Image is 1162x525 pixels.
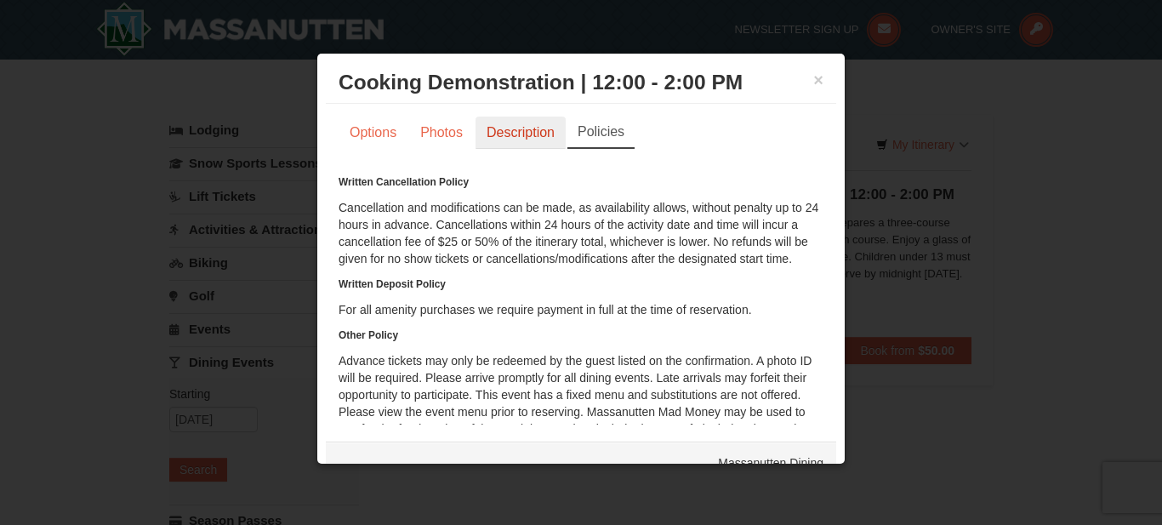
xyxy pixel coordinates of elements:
[339,276,823,293] h6: Written Deposit Policy
[339,174,823,454] div: Cancellation and modifications can be made, as availability allows, without penalty up to 24 hour...
[326,442,836,484] div: Massanutten Dining
[339,70,823,95] h3: Cooking Demonstration | 12:00 - 2:00 PM
[567,117,635,149] a: Policies
[339,174,823,191] h6: Written Cancellation Policy
[339,117,407,149] a: Options
[339,327,823,344] h6: Other Policy
[476,117,566,149] a: Description
[409,117,474,149] a: Photos
[813,71,823,88] button: ×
